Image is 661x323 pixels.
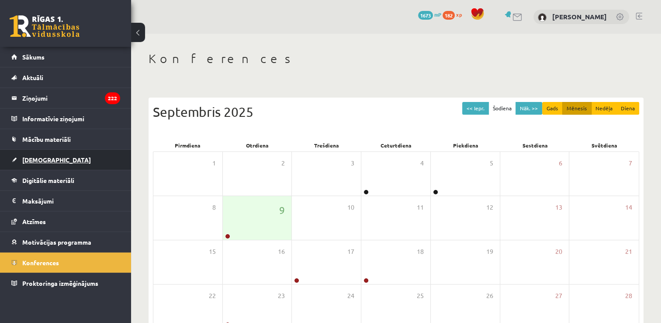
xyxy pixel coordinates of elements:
button: << Iepr. [462,102,489,115]
span: 7 [629,158,632,168]
span: 21 [625,247,632,256]
h1: Konferences [149,51,644,66]
span: 15 [209,247,216,256]
span: Digitālie materiāli [22,176,74,184]
img: Alise Licenberga [538,13,547,22]
button: Mēnesis [562,102,592,115]
span: 20 [555,247,562,256]
span: 25 [417,291,424,301]
a: Atzīmes [11,211,120,232]
a: Mācību materiāli [11,129,120,149]
span: [DEMOGRAPHIC_DATA] [22,156,91,164]
a: Motivācijas programma [11,232,120,252]
span: 19 [486,247,493,256]
button: Gads [542,102,563,115]
div: Piekdiena [431,139,500,151]
span: 11 [417,203,424,212]
span: 2 [281,158,285,168]
span: 26 [486,291,493,301]
div: Trešdiena [292,139,361,151]
a: 1673 mP [418,11,441,18]
span: Konferences [22,259,59,267]
a: Proktoringa izmēģinājums [11,273,120,293]
div: Otrdiena [222,139,292,151]
legend: Informatīvie ziņojumi [22,109,120,129]
span: 10 [347,203,354,212]
div: Septembris 2025 [153,102,639,122]
a: Maksājumi [11,191,120,211]
span: 28 [625,291,632,301]
div: Svētdiena [570,139,639,151]
div: Pirmdiena [153,139,222,151]
span: Sākums [22,53,45,61]
a: [PERSON_NAME] [552,12,607,21]
span: mP [434,11,441,18]
div: Sestdiena [500,139,570,151]
span: 16 [278,247,285,256]
a: Aktuāli [11,67,120,88]
span: 14 [625,203,632,212]
span: 1673 [418,11,433,20]
span: 17 [347,247,354,256]
span: 1 [212,158,216,168]
span: 8 [212,203,216,212]
button: Nāk. >> [516,102,542,115]
span: 6 [559,158,562,168]
span: Motivācijas programma [22,238,91,246]
span: 22 [209,291,216,301]
span: Proktoringa izmēģinājums [22,279,98,287]
span: 4 [420,158,424,168]
a: 182 xp [443,11,466,18]
span: 24 [347,291,354,301]
span: xp [456,11,462,18]
a: [DEMOGRAPHIC_DATA] [11,150,120,170]
span: 18 [417,247,424,256]
button: Šodiena [488,102,516,115]
div: Ceturtdiena [361,139,431,151]
legend: Maksājumi [22,191,120,211]
a: Rīgas 1. Tālmācības vidusskola [10,15,80,37]
a: Ziņojumi222 [11,88,120,108]
span: 12 [486,203,493,212]
button: Nedēļa [591,102,617,115]
span: Aktuāli [22,74,43,81]
legend: Ziņojumi [22,88,120,108]
span: Mācību materiāli [22,135,71,143]
a: Sākums [11,47,120,67]
span: 27 [555,291,562,301]
a: Informatīvie ziņojumi [11,109,120,129]
span: 182 [443,11,455,20]
a: Digitālie materiāli [11,170,120,190]
span: Atzīmes [22,218,46,225]
a: Konferences [11,253,120,273]
span: 9 [279,203,285,218]
button: Diena [616,102,639,115]
span: 3 [351,158,354,168]
span: 13 [555,203,562,212]
span: 23 [278,291,285,301]
span: 5 [490,158,493,168]
i: 222 [105,92,120,104]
